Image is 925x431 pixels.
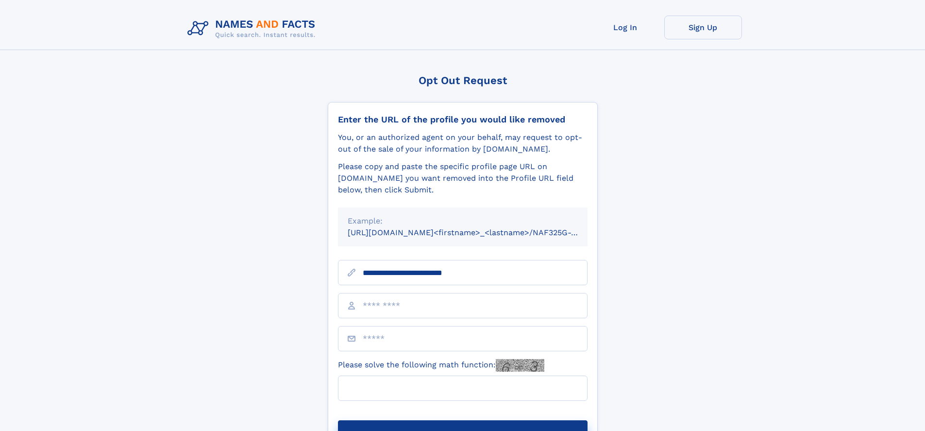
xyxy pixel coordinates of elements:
label: Please solve the following math function: [338,359,544,372]
div: Please copy and paste the specific profile page URL on [DOMAIN_NAME] you want removed into the Pr... [338,161,588,196]
div: Enter the URL of the profile you would like removed [338,114,588,125]
a: Log In [587,16,664,39]
img: Logo Names and Facts [184,16,323,42]
div: Opt Out Request [328,74,598,86]
small: [URL][DOMAIN_NAME]<firstname>_<lastname>/NAF325G-xxxxxxxx [348,228,606,237]
a: Sign Up [664,16,742,39]
div: You, or an authorized agent on your behalf, may request to opt-out of the sale of your informatio... [338,132,588,155]
div: Example: [348,215,578,227]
